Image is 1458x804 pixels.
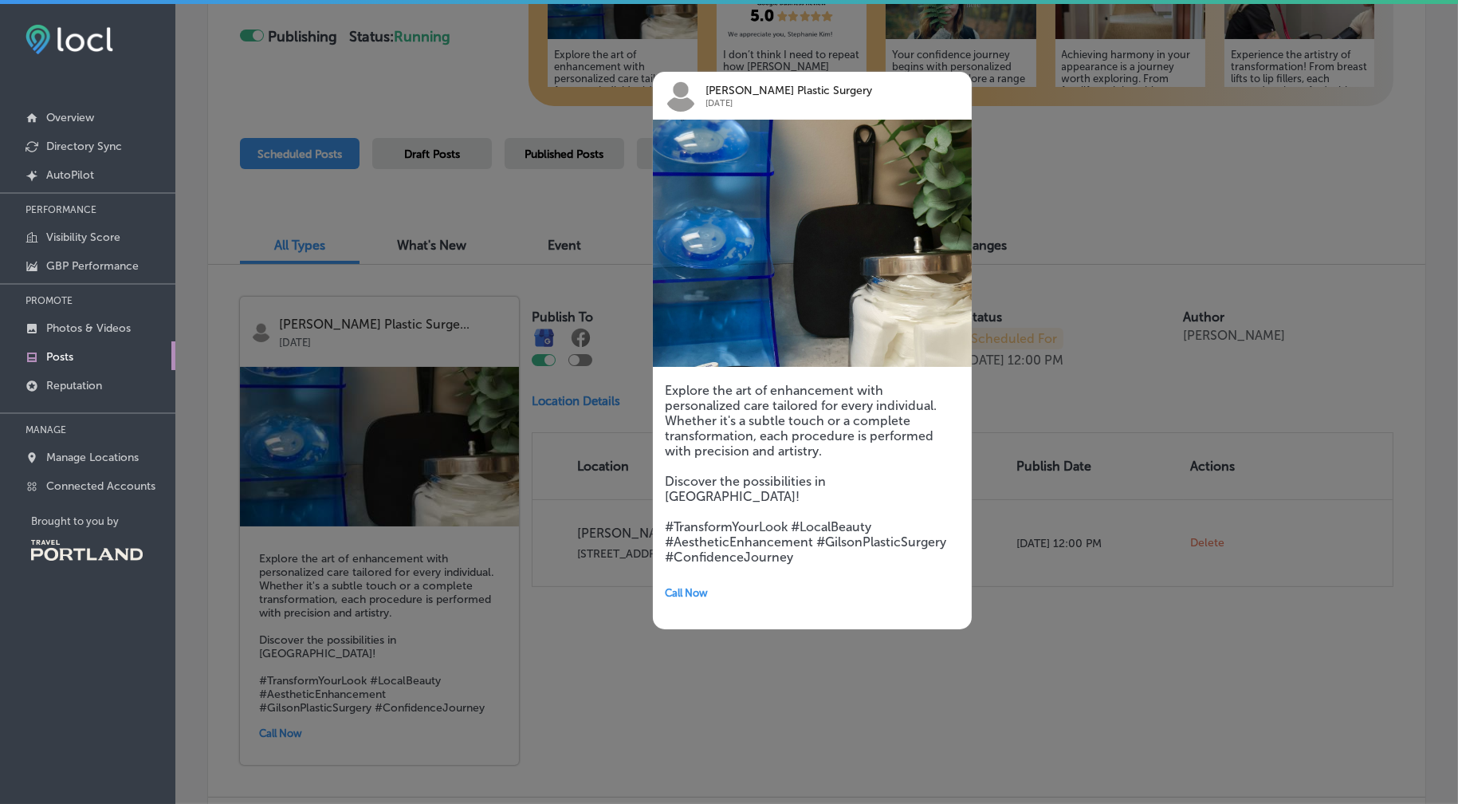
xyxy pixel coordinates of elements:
span: Call Now [665,587,708,599]
h5: Explore the art of enhancement with personalized care tailored for every individual. Whether it's... [665,383,960,565]
img: Travel Portland [31,540,143,561]
img: 174444555465b1d58e-25a0-479b-b0f6-998793b170e6_2025-04-11.jpg [653,120,972,367]
p: [PERSON_NAME] Plastic Surgery [705,85,927,97]
p: [DATE] [705,97,927,110]
p: Directory Sync [46,140,122,153]
p: GBP Performance [46,259,139,273]
p: Overview [46,111,94,124]
img: logo [665,80,697,112]
p: Photos & Videos [46,321,131,335]
p: Manage Locations [46,451,139,464]
p: Brought to you by [31,515,175,527]
p: Connected Accounts [46,479,155,493]
p: Reputation [46,379,102,392]
p: AutoPilot [46,168,94,182]
img: fda3e92497d09a02dc62c9cd864e3231.png [26,25,113,54]
p: Visibility Score [46,231,120,244]
p: Posts [46,350,73,364]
